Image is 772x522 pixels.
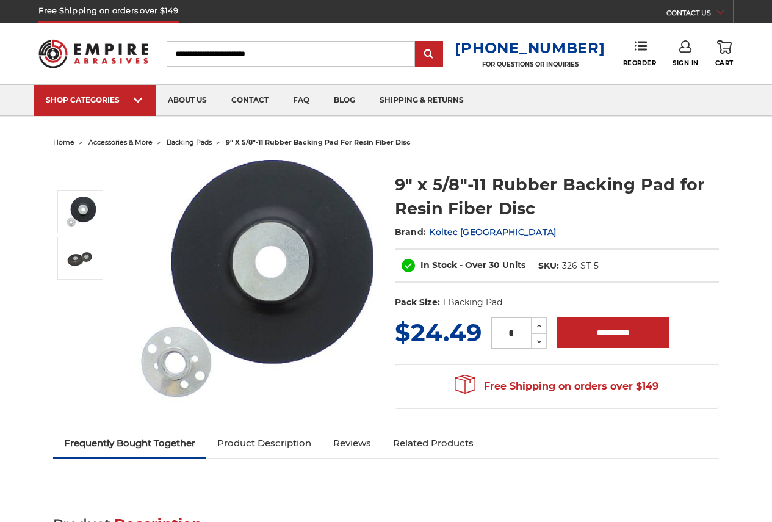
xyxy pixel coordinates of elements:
[46,95,143,104] div: SHOP CATEGORIES
[623,59,657,67] span: Reorder
[666,6,733,23] a: CONTACT US
[455,374,658,399] span: Free Shipping on orders over $149
[219,85,281,116] a: contact
[322,85,367,116] a: blog
[455,39,605,57] a: [PHONE_NUMBER]
[395,317,482,347] span: $24.49
[538,259,559,272] dt: SKU:
[417,42,441,67] input: Submit
[129,160,373,404] img: 9" Resin Fiber Rubber Backing Pad 5/8-11 nut
[442,296,502,309] dd: 1 Backing Pad
[395,227,427,237] span: Brand:
[562,259,599,272] dd: 326-ST-5
[322,430,382,457] a: Reviews
[623,40,657,67] a: Reorder
[53,430,206,457] a: Frequently Bought Together
[167,138,212,147] a: backing pads
[715,40,734,67] a: Cart
[206,430,322,457] a: Product Description
[65,243,96,274] img: 9" x 5/8"-11 Rubber Backing Pad for Resin Fiber Disc
[429,227,556,237] a: Koltec [GEOGRAPHIC_DATA]
[455,60,605,68] p: FOR QUESTIONS OR INQUIRIES
[460,259,486,270] span: - Over
[673,59,699,67] span: Sign In
[53,138,74,147] a: home
[65,197,96,227] img: 9" Resin Fiber Rubber Backing Pad 5/8-11 nut
[382,430,485,457] a: Related Products
[715,59,734,67] span: Cart
[88,138,153,147] a: accessories & more
[38,32,148,75] img: Empire Abrasives
[281,85,322,116] a: faq
[156,85,219,116] a: about us
[367,85,476,116] a: shipping & returns
[489,259,500,270] span: 30
[395,173,719,220] h1: 9" x 5/8"-11 Rubber Backing Pad for Resin Fiber Disc
[226,138,411,147] span: 9" x 5/8"-11 rubber backing pad for resin fiber disc
[502,259,525,270] span: Units
[420,259,457,270] span: In Stock
[395,296,440,309] dt: Pack Size:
